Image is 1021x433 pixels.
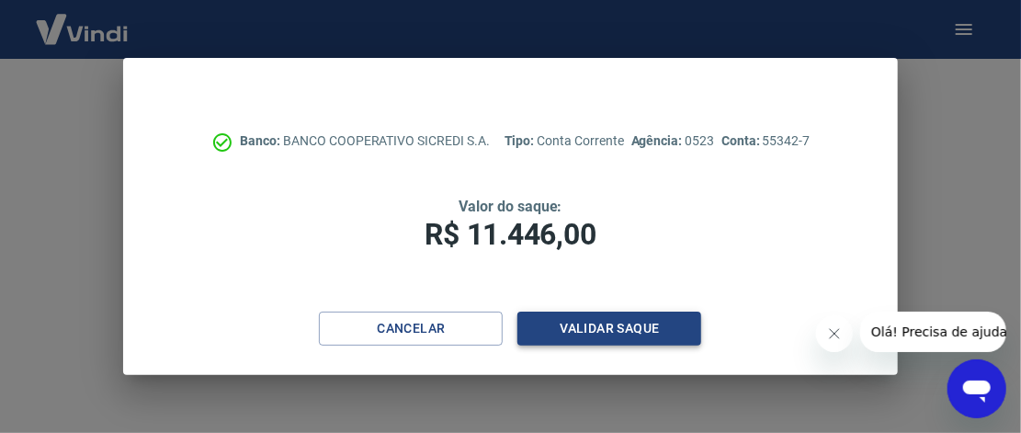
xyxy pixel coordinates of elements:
span: Valor do saque: [459,198,562,215]
button: Validar saque [517,312,701,346]
iframe: Fechar mensagem [816,315,853,352]
button: Cancelar [319,312,503,346]
p: 55342-7 [721,131,810,151]
span: Tipo: [505,133,538,148]
iframe: Mensagem da empresa [860,312,1006,352]
span: Agência: [631,133,686,148]
span: Olá! Precisa de ajuda? [11,13,154,28]
p: 0523 [631,131,714,151]
span: R$ 11.446,00 [425,217,596,252]
p: Conta Corrente [505,131,624,151]
p: BANCO COOPERATIVO SICREDI S.A. [241,131,490,151]
span: Banco: [241,133,284,148]
iframe: Botão para abrir a janela de mensagens [947,359,1006,418]
span: Conta: [721,133,763,148]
